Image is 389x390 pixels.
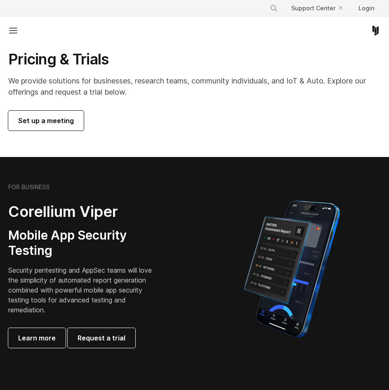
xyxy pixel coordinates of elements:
button: Search [266,1,281,16]
a: Support Center [285,1,349,16]
h6: FOR BUSINESS [8,183,50,191]
span: Request a trial [78,333,125,343]
h2: Corellium Viper [8,202,155,221]
div: Navigation Menu [263,1,381,16]
h3: Mobile App Security Testing [8,228,155,259]
span: Learn more [18,333,56,343]
h1: Pricing & Trials [8,50,381,69]
p: Security pentesting and AppSec teams will love the simplicity of automated report generation comb... [8,265,155,315]
a: Request a trial [68,328,135,348]
p: We provide solutions for businesses, research teams, community individuals, and IoT & Auto. Explo... [8,75,381,97]
a: Login [352,1,381,16]
a: Set up a meeting [8,111,84,131]
span: Set up a meeting [18,116,74,126]
img: Corellium MATRIX automated report on iPhone showing app vulnerability test results across securit... [230,197,354,341]
a: Corellium Home [370,26,381,36]
a: Learn more [8,328,66,348]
